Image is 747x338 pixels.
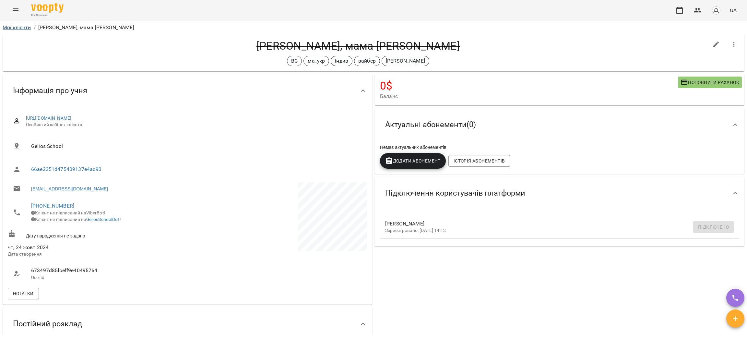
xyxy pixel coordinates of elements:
p: ма_укр [308,57,325,65]
p: UserId [31,274,181,281]
img: Voopty Logo [31,3,64,13]
span: Клієнт не підписаний на ViberBot! [31,210,105,215]
div: Підключення користувачів платформи [375,176,744,210]
h4: [PERSON_NAME], мама [PERSON_NAME] [8,39,708,53]
a: GeliosSchoolBot [86,217,120,222]
button: Історія абонементів [448,155,510,167]
nav: breadcrumb [3,24,744,31]
div: [PERSON_NAME] [382,56,429,66]
div: ма_укр [303,56,329,66]
span: 673497d85fceff9e40495764 [31,267,181,274]
div: індив [331,56,352,66]
a: [PHONE_NUMBER] [31,203,74,209]
div: Дату народження не задано [6,228,187,240]
a: [URL][DOMAIN_NAME] [26,115,72,121]
button: Нотатки [8,288,39,299]
span: чт, 24 жовт 2024 [8,244,186,251]
p: вайбер [358,57,376,65]
div: ВС [287,56,302,66]
span: Підключення користувачів платформи [385,188,525,198]
span: Інформація про учня [13,86,87,96]
div: вайбер [354,56,380,66]
h4: 0 $ [380,79,678,92]
span: Gelios School [31,142,362,150]
span: Баланс [380,92,678,100]
button: Поповнити рахунок [678,77,742,88]
span: For Business [31,13,64,18]
span: Клієнт не підписаний на ! [31,217,121,222]
button: Menu [8,3,23,18]
div: Інформація про учня [3,74,372,107]
button: UA [727,4,739,16]
li: / [34,24,36,31]
span: Особистий кабінет клієнта [26,122,362,128]
span: Додати Абонемент [385,157,441,165]
a: Мої клієнти [3,24,31,30]
span: Історія абонементів [454,157,505,165]
img: avatar_s.png [712,6,721,15]
p: [PERSON_NAME] [386,57,425,65]
p: [PERSON_NAME], мама [PERSON_NAME] [38,24,134,31]
a: 66ae2351d475409137e4ad93 [31,166,102,172]
span: [PERSON_NAME] [385,220,724,228]
span: Поповнити рахунок [681,78,739,86]
p: індив [335,57,348,65]
span: UA [730,7,737,14]
a: [EMAIL_ADDRESS][DOMAIN_NAME] [31,186,108,192]
span: Актуальні абонементи ( 0 ) [385,120,476,130]
p: ВС [291,57,298,65]
p: Зареєстровано: [DATE] 14:13 [385,227,724,234]
button: Додати Абонемент [380,153,446,169]
span: Нотатки [13,290,34,297]
p: Дата створення [8,251,186,258]
span: Постійний розклад [13,319,82,329]
div: Немає актуальних абонементів [379,143,741,152]
div: Актуальні абонементи(0) [375,108,744,141]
